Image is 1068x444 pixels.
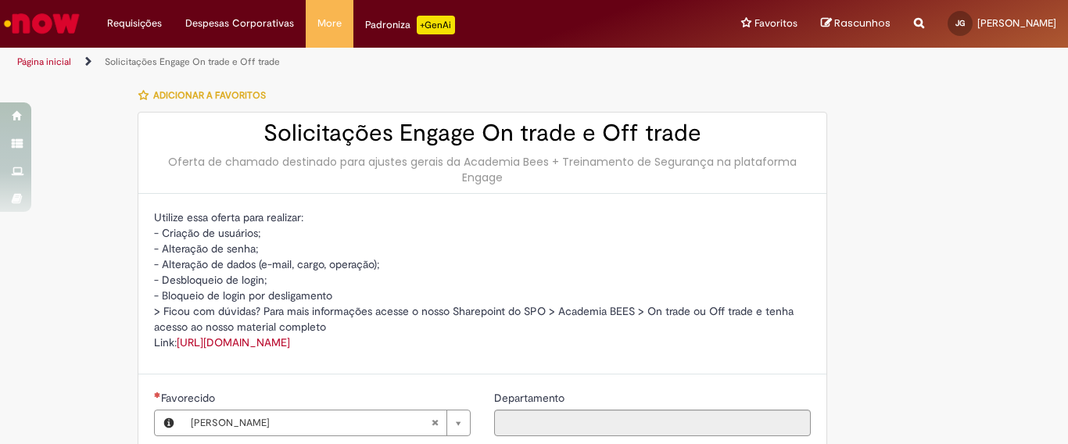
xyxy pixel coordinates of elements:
[754,16,797,31] span: Favoritos
[365,16,455,34] div: Padroniza
[17,55,71,68] a: Página inicial
[977,16,1056,30] span: [PERSON_NAME]
[161,391,218,405] span: Necessários - Favorecido
[494,390,568,406] label: Somente leitura - Departamento
[154,392,161,398] span: Obrigatório Preenchido
[107,16,162,31] span: Requisições
[191,410,431,435] span: [PERSON_NAME]
[821,16,891,31] a: Rascunhos
[155,410,183,435] button: Favorecido, Visualizar este registro Jean Gonçalves
[494,410,811,436] input: Departamento
[138,79,274,112] button: Adicionar a Favoritos
[177,335,290,349] a: [URL][DOMAIN_NAME]
[423,410,446,435] abbr: Limpar campo Favorecido
[185,16,294,31] span: Despesas Corporativas
[417,16,455,34] p: +GenAi
[12,48,701,77] ul: Trilhas de página
[317,16,342,31] span: More
[955,18,965,28] span: JG
[153,89,266,102] span: Adicionar a Favoritos
[183,410,470,435] a: [PERSON_NAME]Limpar campo Favorecido
[494,391,568,405] span: Somente leitura - Departamento
[154,120,811,146] h2: Solicitações Engage On trade e Off trade
[834,16,891,30] span: Rascunhos
[154,209,811,350] p: Utilize essa oferta para realizar: - Criação de usuários; - Alteração de senha; - Alteração de da...
[2,8,82,39] img: ServiceNow
[154,154,811,185] div: Oferta de chamado destinado para ajustes gerais da Academia Bees + Treinamento de Segurança na pl...
[105,55,280,68] a: Solicitações Engage On trade e Off trade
